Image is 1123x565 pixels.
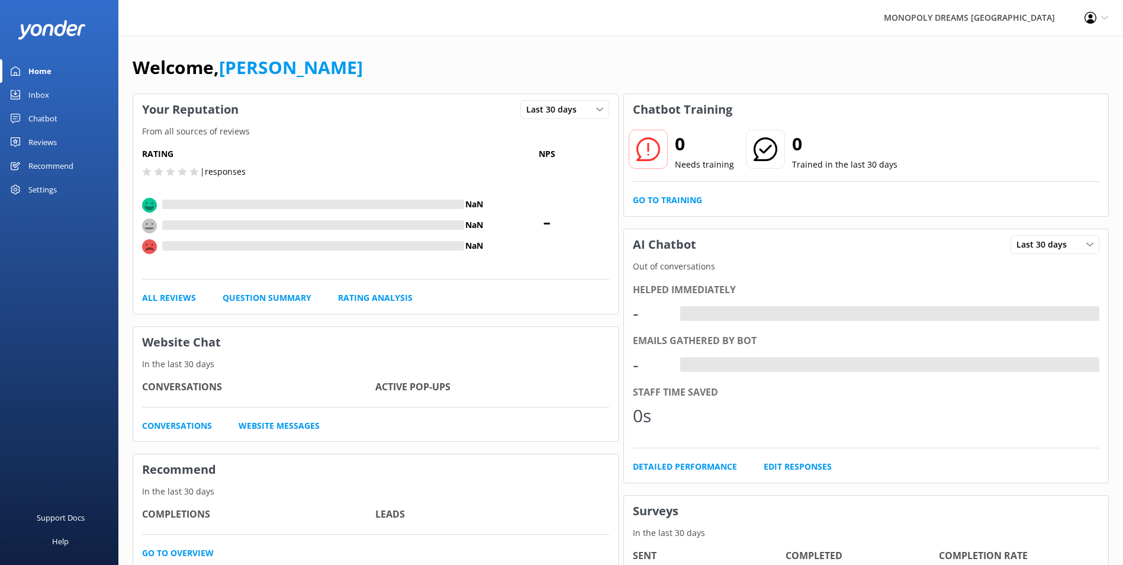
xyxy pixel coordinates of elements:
div: - [633,299,668,328]
h2: 0 [675,130,734,158]
h1: Welcome, [133,53,363,82]
h4: NaN [464,239,485,252]
a: Detailed Performance [633,460,737,473]
a: Website Messages [239,419,320,432]
div: Recommend [28,154,73,178]
div: 0s [633,402,668,430]
div: Inbox [28,83,49,107]
h3: Surveys [624,496,1109,527]
div: - [680,306,689,322]
div: Chatbot [28,107,57,130]
span: - [485,206,609,235]
div: Emails gathered by bot [633,333,1100,349]
p: In the last 30 days [624,527,1109,540]
h4: Active Pop-ups [375,380,609,395]
a: [PERSON_NAME] [219,55,363,79]
p: Trained in the last 30 days [792,158,897,171]
div: Staff time saved [633,385,1100,400]
h3: AI Chatbot [624,229,705,260]
div: Helped immediately [633,282,1100,298]
div: Reviews [28,130,57,154]
a: Edit Responses [764,460,832,473]
h4: Sent [633,548,786,564]
span: Last 30 days [526,103,584,116]
img: yonder-white-logo.png [18,20,86,40]
a: Question Summary [223,291,311,304]
h3: Website Chat [133,327,618,358]
span: Last 30 days [1016,238,1074,251]
h4: Conversations [142,380,375,395]
a: Rating Analysis [338,291,413,304]
div: Support Docs [37,506,85,529]
h5: Rating [142,147,485,160]
div: - [633,351,668,379]
a: Conversations [142,419,212,432]
div: Help [52,529,69,553]
p: | responses [200,165,246,178]
a: All Reviews [142,291,196,304]
p: From all sources of reviews [133,125,618,138]
h4: NaN [464,198,485,211]
a: Go to Training [633,194,702,207]
a: Go to overview [142,547,214,560]
h4: Completions [142,507,375,522]
p: Out of conversations [624,260,1109,273]
h3: Chatbot Training [624,94,741,125]
p: In the last 30 days [133,358,618,371]
div: Settings [28,178,57,201]
h2: 0 [792,130,897,158]
div: Home [28,59,52,83]
p: In the last 30 days [133,485,618,498]
h3: Your Reputation [133,94,247,125]
h4: Leads [375,507,609,522]
p: Needs training [675,158,734,171]
h4: Completed [786,548,939,564]
p: NPS [485,147,609,160]
div: - [680,357,689,373]
h4: NaN [464,219,485,232]
h4: Completion Rate [939,548,1092,564]
h3: Recommend [133,454,618,485]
